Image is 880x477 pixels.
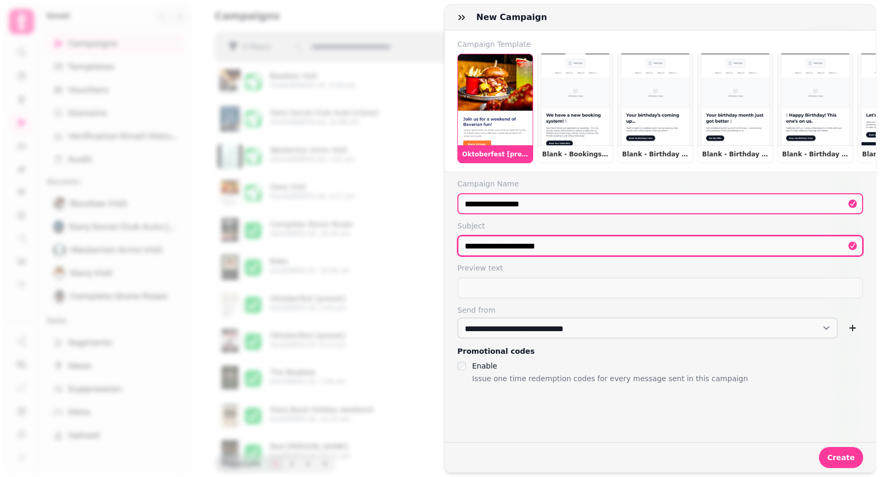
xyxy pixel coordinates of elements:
p: Blank - Birthday [DATE] [782,150,848,158]
legend: Promotional codes [457,345,535,357]
p: Issue one time redemption codes for every message sent in this campaign [472,372,748,385]
label: Send from [457,305,863,315]
p: Oktoberfest [preset] [462,150,528,158]
label: Preview text [457,263,863,273]
button: Oktoberfest [preset] [457,54,533,163]
label: Subject [457,221,863,231]
h3: New campaign [476,11,551,24]
p: Blank - Birthday This Month [702,150,768,158]
label: Campaign Template [445,39,876,49]
p: Blank - Bookings New system go-live announcement [542,150,608,158]
button: Blank - Bookings New system go-live announcement [537,54,613,163]
button: Blank - Birthday This Month [697,54,773,163]
button: Blank - Birthday [DATE] [777,54,853,163]
p: Blank - Birthday Next Month [622,150,688,158]
label: Campaign Name [457,178,863,189]
button: Create [819,447,863,468]
button: Blank - Birthday Next Month [617,54,693,163]
label: Enable [472,362,497,370]
span: Create [827,454,855,461]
